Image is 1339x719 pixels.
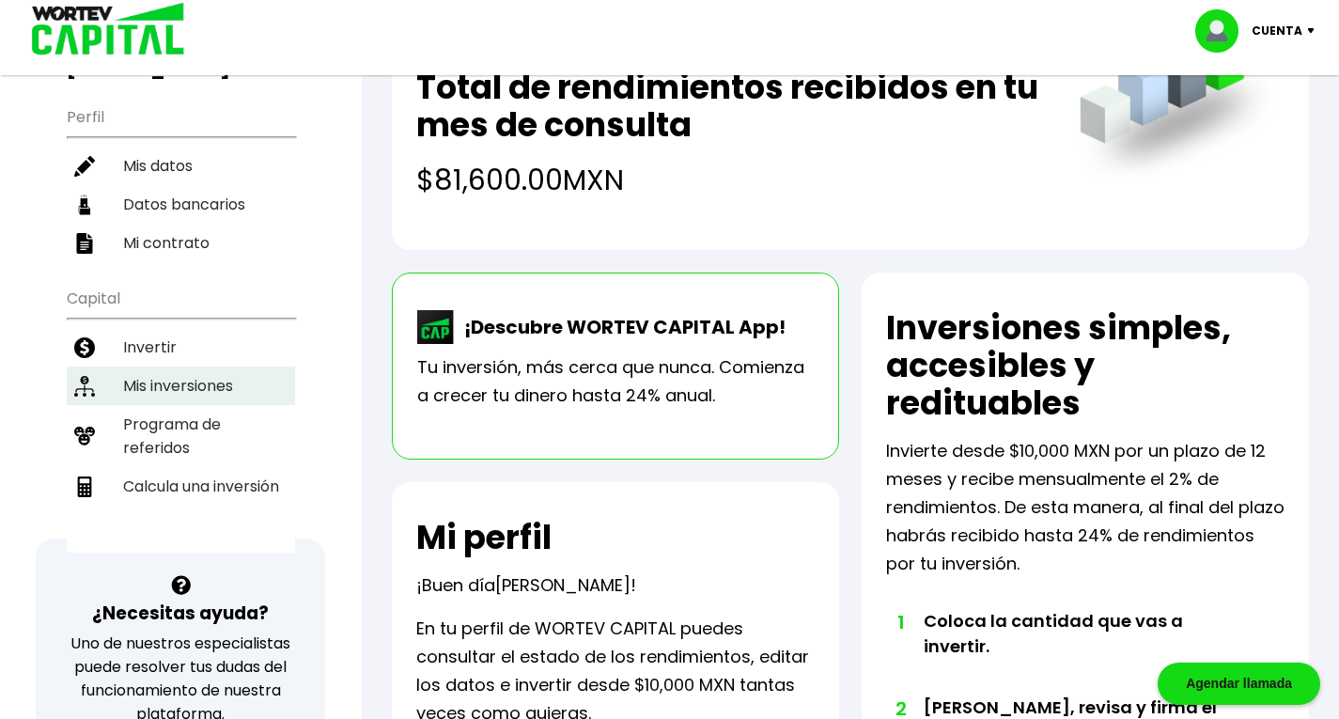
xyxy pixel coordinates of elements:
[67,185,295,224] a: Datos bancarios
[92,600,269,627] h3: ¿Necesitas ayuda?
[924,608,1245,695] li: Coloca la cantidad que vas a invertir.
[74,426,95,446] img: recomiendanos-icon.9b8e9327.svg
[886,309,1285,422] h2: Inversiones simples, accesibles y redituables
[1302,28,1328,34] img: icon-down
[455,313,786,341] p: ¡Descubre WORTEV CAPITAL App!
[67,277,295,553] ul: Capital
[67,147,295,185] a: Mis datos
[67,405,295,467] a: Programa de referidos
[417,353,814,410] p: Tu inversión, más cerca que nunca. Comienza a crecer tu dinero hasta 24% anual.
[1158,663,1320,705] div: Agendar llamada
[416,519,552,556] h2: Mi perfil
[1252,17,1302,45] p: Cuenta
[895,608,905,636] span: 1
[74,337,95,358] img: invertir-icon.b3b967d7.svg
[1195,9,1252,53] img: profile-image
[74,477,95,497] img: calculadora-icon.17d418c4.svg
[67,367,295,405] a: Mis inversiones
[74,376,95,397] img: inversiones-icon.6695dc30.svg
[416,159,1042,201] h4: $81,600.00 MXN
[67,34,295,81] h3: Buen día,
[67,467,295,506] a: Calcula una inversión
[495,573,631,597] span: [PERSON_NAME]
[74,233,95,254] img: contrato-icon.f2db500c.svg
[416,69,1042,144] h2: Total de rendimientos recibidos en tu mes de consulta
[74,156,95,177] img: editar-icon.952d3147.svg
[67,96,295,262] ul: Perfil
[67,328,295,367] a: Invertir
[74,195,95,215] img: datos-icon.10cf9172.svg
[416,571,636,600] p: ¡Buen día !
[886,437,1285,578] p: Invierte desde $10,000 MXN por un plazo de 12 meses y recibe mensualmente el 2% de rendimientos. ...
[417,310,455,344] img: wortev-capital-app-icon
[67,224,295,262] a: Mi contrato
